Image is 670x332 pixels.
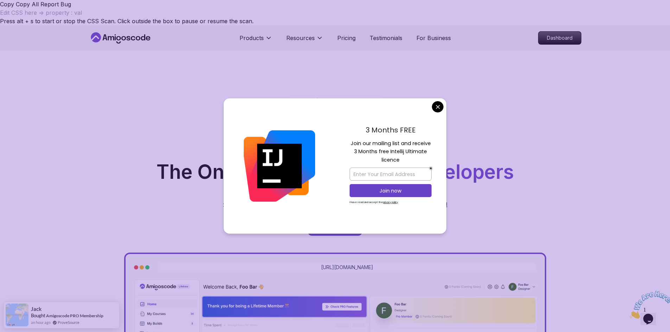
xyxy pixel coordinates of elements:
[31,306,42,312] span: jack
[337,34,356,42] a: Pricing
[58,319,79,325] a: ProveSource
[370,34,402,42] a: Testimonials
[321,264,373,271] a: [URL][DOMAIN_NAME]
[416,34,451,42] a: For Business
[40,1,71,8] a: Report Bug
[217,190,453,210] p: Get unlimited access to coding , , and . Start your journey or level up your career with Amigosco...
[46,313,103,318] a: Amigoscode PRO Membership
[286,34,315,42] p: Resources
[538,31,581,45] a: Dashboard
[3,3,6,9] span: 1
[626,288,670,321] iframe: chat widget
[240,34,272,48] button: Products
[31,313,45,318] span: Bought
[538,32,581,44] p: Dashboard
[6,304,28,326] img: provesource social proof notification image
[286,34,323,48] button: Resources
[95,162,576,182] h1: The One-Stop Platform for
[240,34,264,42] p: Products
[3,3,46,31] img: Chat attention grabber
[408,160,514,183] span: Developers
[31,319,51,325] span: an hour ago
